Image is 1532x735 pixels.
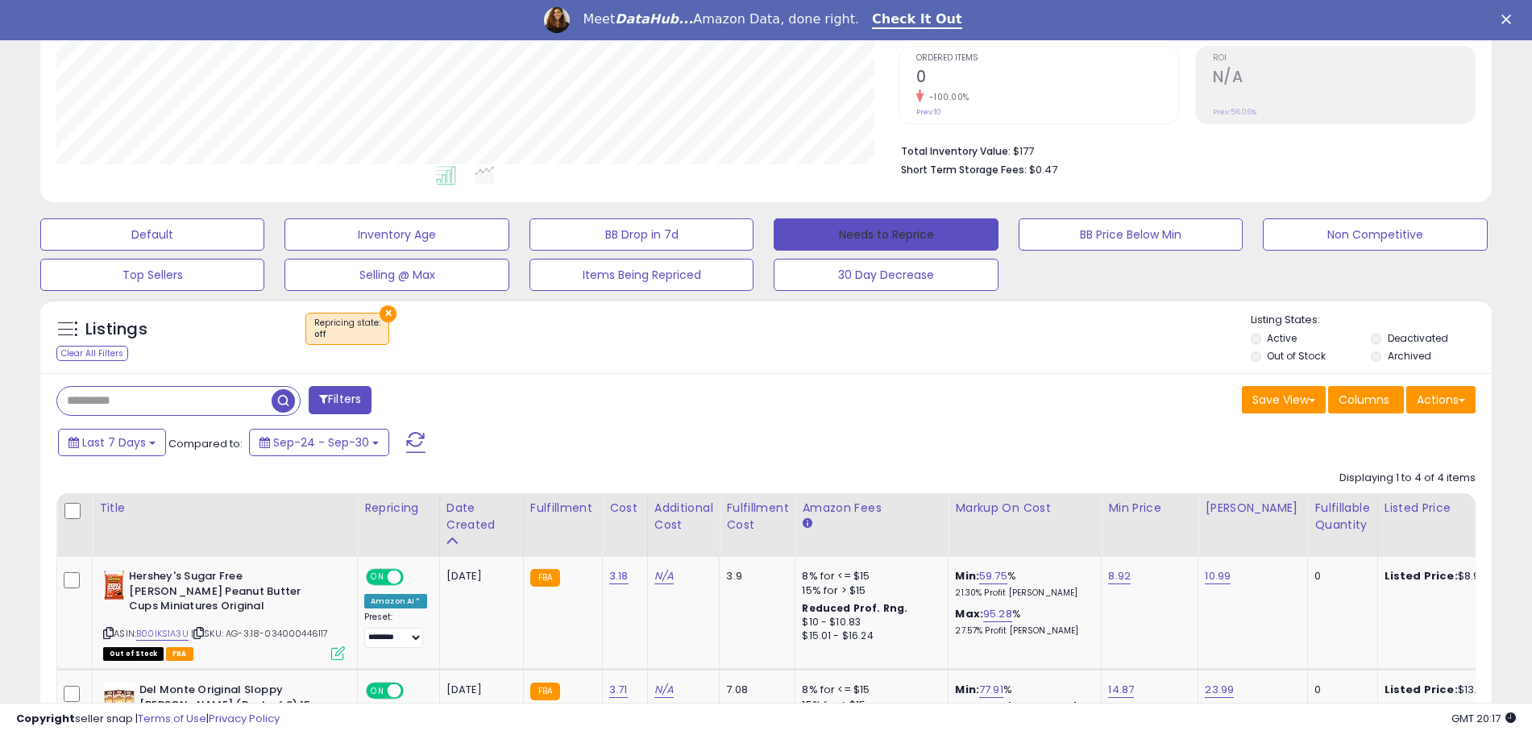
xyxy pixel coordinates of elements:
[916,54,1178,63] span: Ordered Items
[1213,54,1475,63] span: ROI
[1314,500,1370,534] div: Fulfillable Quantity
[284,259,509,291] button: Selling @ Max
[1205,500,1301,517] div: [PERSON_NAME]
[955,606,983,621] b: Max:
[1385,568,1458,583] b: Listed Price:
[249,429,389,456] button: Sep-24 - Sep-30
[1339,471,1476,486] div: Displaying 1 to 4 of 4 items
[609,500,641,517] div: Cost
[1213,107,1256,117] small: Prev: 56.06%
[168,436,243,451] span: Compared to:
[1242,386,1326,413] button: Save View
[446,569,511,583] div: [DATE]
[1108,682,1134,698] a: 14.87
[802,500,941,517] div: Amazon Fees
[209,711,280,726] a: Privacy Policy
[82,434,146,451] span: Last 7 Days
[955,588,1089,599] p: 21.30% Profit [PERSON_NAME]
[1267,349,1326,363] label: Out of Stock
[955,607,1089,637] div: %
[530,683,560,700] small: FBA
[103,683,135,715] img: 51PUyYqWWXS._SL40_.jpg
[774,218,998,251] button: Needs to Reprice
[916,107,941,117] small: Prev: 10
[802,601,907,615] b: Reduced Prof. Rng.
[314,317,380,341] span: Repricing state :
[924,91,969,103] small: -100.00%
[139,683,335,732] b: Del Monte Original Sloppy [PERSON_NAME] (Pack of 3) 15 oz Cans
[367,571,388,584] span: ON
[314,329,380,340] div: off
[1029,162,1057,177] span: $0.47
[955,683,1089,712] div: %
[1251,313,1492,328] p: Listing States:
[1406,386,1476,413] button: Actions
[138,711,206,726] a: Terms of Use
[955,568,979,583] b: Min:
[774,259,998,291] button: 30 Day Decrease
[309,386,372,414] button: Filters
[1451,711,1516,726] span: 2025-10-8 20:17 GMT
[529,218,754,251] button: BB Drop in 7d
[166,647,193,661] span: FBA
[1314,569,1364,583] div: 0
[367,684,388,698] span: ON
[40,259,264,291] button: Top Sellers
[1205,568,1231,584] a: 10.99
[1108,500,1191,517] div: Min Price
[726,569,783,583] div: 3.9
[901,144,1011,158] b: Total Inventory Value:
[615,11,693,27] i: DataHub...
[1314,683,1364,697] div: 0
[609,682,628,698] a: 3.71
[979,682,1003,698] a: 77.91
[1213,68,1475,89] h2: N/A
[40,218,264,251] button: Default
[191,627,329,640] span: | SKU: AG-3.18-034000446117
[103,569,125,601] img: 41CPx2rdFmL._SL40_.jpg
[1339,392,1389,408] span: Columns
[802,629,936,643] div: $15.01 - $16.24
[901,140,1463,160] li: $177
[364,594,427,608] div: Amazon AI *
[1385,683,1518,697] div: $13.99
[802,683,936,697] div: 8% for <= $15
[273,434,369,451] span: Sep-24 - Sep-30
[654,682,674,698] a: N/A
[284,218,509,251] button: Inventory Age
[1385,569,1518,583] div: $8.92
[726,683,783,697] div: 7.08
[530,500,596,517] div: Fulfillment
[983,606,1012,622] a: 95.28
[58,429,166,456] button: Last 7 Days
[530,569,560,587] small: FBA
[916,68,1178,89] h2: 0
[802,616,936,629] div: $10 - $10.83
[1501,15,1517,24] div: Close
[364,500,433,517] div: Repricing
[1385,500,1524,517] div: Listed Price
[1388,331,1448,345] label: Deactivated
[1019,218,1243,251] button: BB Price Below Min
[446,683,511,697] div: [DATE]
[654,500,713,534] div: Additional Cost
[583,11,859,27] div: Meet Amazon Data, done right.
[955,682,979,697] b: Min:
[802,569,936,583] div: 8% for <= $15
[726,500,788,534] div: Fulfillment Cost
[955,569,1089,599] div: %
[949,493,1102,557] th: The percentage added to the cost of goods (COGS) that forms the calculator for Min & Max prices.
[955,500,1094,517] div: Markup on Cost
[1328,386,1404,413] button: Columns
[446,500,517,534] div: Date Created
[901,163,1027,176] b: Short Term Storage Fees:
[529,259,754,291] button: Items Being Repriced
[979,568,1007,584] a: 59.75
[136,627,189,641] a: B00IKS1A3U
[99,500,351,517] div: Title
[85,318,147,341] h5: Listings
[103,569,345,658] div: ASIN:
[1388,349,1431,363] label: Archived
[1267,331,1297,345] label: Active
[654,568,674,584] a: N/A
